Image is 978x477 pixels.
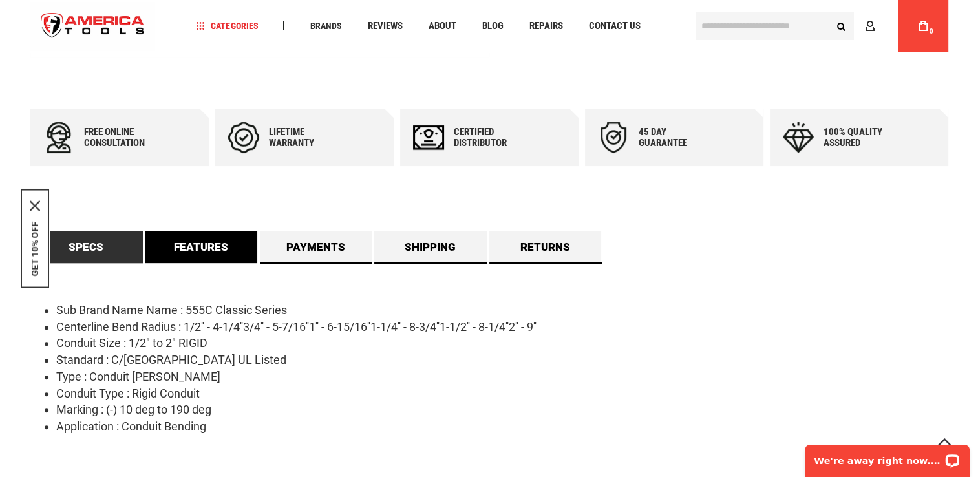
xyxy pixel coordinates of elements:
span: Contact Us [588,21,640,31]
span: 0 [930,28,933,35]
span: Repairs [529,21,562,31]
a: Blog [476,17,509,35]
li: Standard : C/[GEOGRAPHIC_DATA] UL Listed [56,352,948,368]
div: Certified Distributor [454,127,531,149]
li: Conduit Type : Rigid Conduit [56,385,948,402]
a: Payments [260,231,372,263]
img: America Tools [30,2,156,50]
div: Free online consultation [84,127,162,149]
svg: close icon [30,201,40,211]
a: Reviews [361,17,408,35]
div: 45 day Guarantee [639,127,716,149]
li: Type : Conduit [PERSON_NAME] [56,368,948,385]
li: Centerline Bend Radius : 1/2'' - 4-1/4''3/4'' - 5-7/16''1'' - 6-15/16''1-1/4'' - 8-3/4''1-1/2'' -... [56,319,948,335]
div: Lifetime warranty [269,127,346,149]
span: Blog [482,21,503,31]
iframe: LiveChat chat widget [796,436,978,477]
a: store logo [30,2,156,50]
li: Sub Brand Name Name : 555C Classic Series [56,302,948,319]
a: Brands [304,17,347,35]
li: Marking : (-) 10 deg to 190 deg [56,401,948,418]
span: Categories [196,21,258,30]
button: GET 10% OFF [30,222,40,277]
li: Conduit Size : 1/2" to 2" RIGID [56,335,948,352]
a: Features [145,231,257,263]
a: Categories [190,17,264,35]
button: Close [30,201,40,211]
a: Specs [30,231,143,263]
div: 100% quality assured [824,127,901,149]
span: About [428,21,456,31]
a: Shipping [374,231,487,263]
span: Brands [310,21,341,30]
li: Application : Conduit Bending [56,418,948,435]
a: Repairs [523,17,568,35]
a: About [422,17,462,35]
a: Contact Us [582,17,646,35]
button: Search [829,14,854,38]
a: Returns [489,231,602,263]
span: Reviews [367,21,402,31]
